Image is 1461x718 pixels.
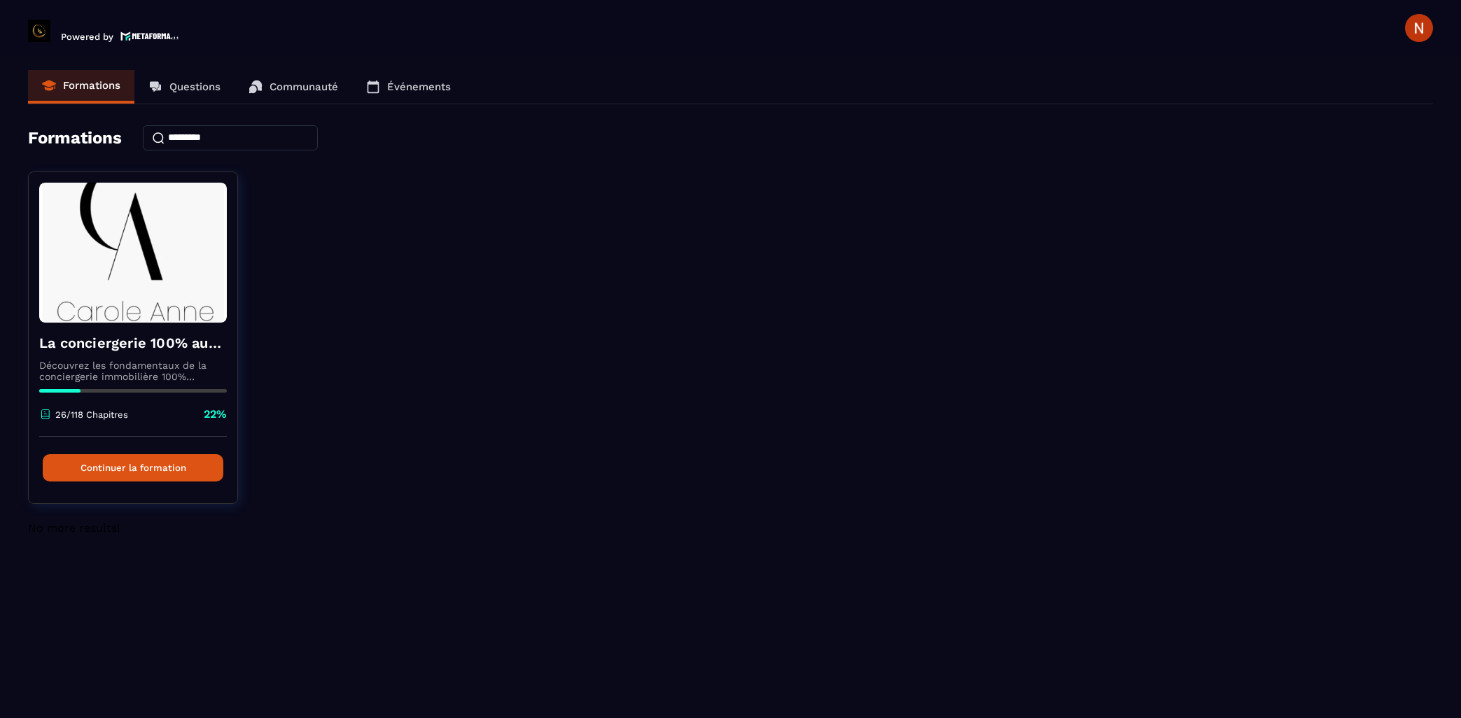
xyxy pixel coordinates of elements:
p: Communauté [270,80,338,93]
h4: La conciergerie 100% automatisée [39,333,227,353]
img: formation-background [39,183,227,323]
a: Communauté [235,70,352,104]
img: logo-branding [28,20,50,42]
a: Événements [352,70,465,104]
p: 22% [204,407,227,422]
p: 26/118 Chapitres [55,409,128,420]
p: Découvrez les fondamentaux de la conciergerie immobilière 100% automatisée. Cette formation est c... [39,360,227,382]
span: No more results! [28,521,120,535]
h4: Formations [28,128,122,148]
a: Formations [28,70,134,104]
img: logo [120,30,179,42]
button: Continuer la formation [43,454,223,481]
p: Événements [387,80,451,93]
a: formation-backgroundLa conciergerie 100% automatiséeDécouvrez les fondamentaux de la conciergerie... [28,171,256,521]
p: Formations [63,79,120,92]
p: Powered by [61,31,113,42]
p: Questions [169,80,221,93]
a: Questions [134,70,235,104]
